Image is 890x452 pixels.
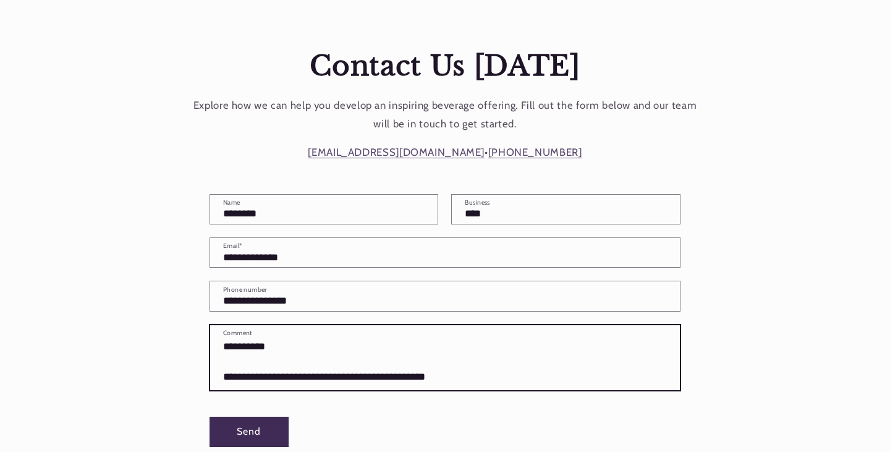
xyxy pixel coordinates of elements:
a: [EMAIL_ADDRESS][DOMAIN_NAME] [308,146,485,158]
button: Send [210,417,289,447]
strong: Contact Us [DATE] [310,49,580,83]
p: • [192,143,698,162]
a: [PHONE_NUMBER] [488,146,582,158]
p: Explore how we can help you develop an inspiring beverage offering. Fill out the form below and o... [192,96,698,133]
